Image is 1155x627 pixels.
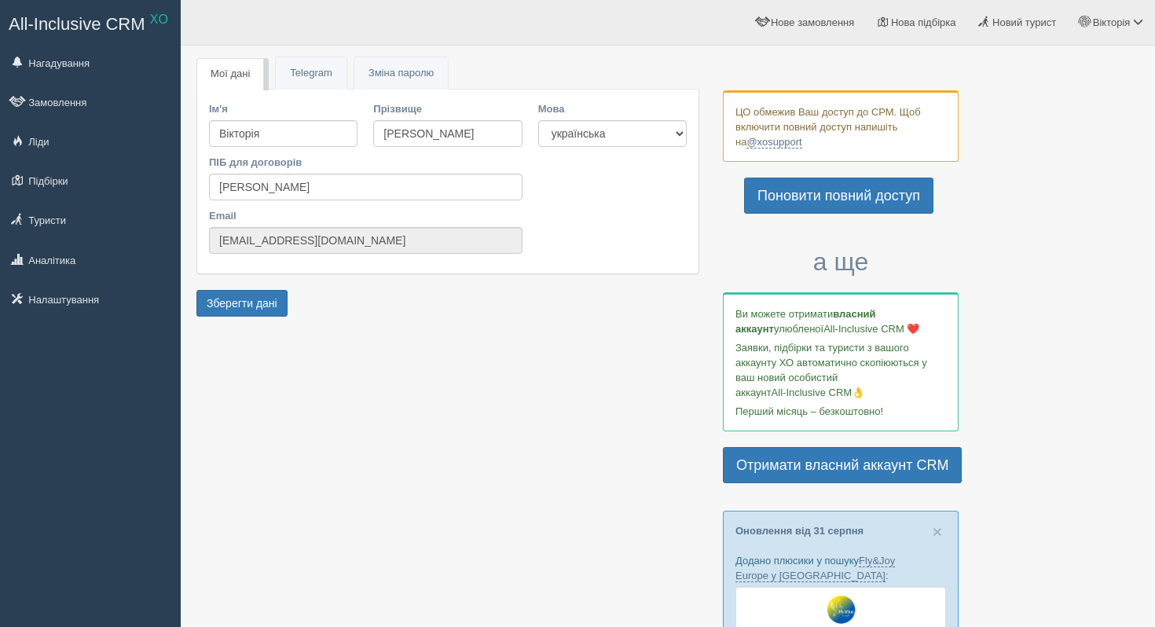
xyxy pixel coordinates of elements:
[735,525,863,537] a: Оновлення від 31 серпня
[823,323,919,335] span: All-Inclusive CRM ❤️
[891,16,956,28] span: Нова підбірка
[209,101,357,116] label: Ім'я
[735,308,876,335] b: власний аккаунт
[723,248,959,276] h3: а ще
[723,447,962,483] a: Отримати власний аккаунт CRM
[368,67,434,79] span: Зміна паролю
[354,57,448,90] a: Зміна паролю
[933,523,942,540] button: Close
[209,174,522,200] input: Вікторія Демчук
[933,522,942,541] span: ×
[1093,16,1131,28] span: Вікторія
[196,290,288,317] button: Зберегти дані
[735,553,946,583] p: Додано плюсики у пошуку :
[209,155,522,170] label: ПІБ для договорів
[276,57,346,90] a: Telegram
[992,16,1056,28] span: Новий турист
[746,136,801,148] a: @xosupport
[1,1,180,44] a: All-Inclusive CRM XO
[744,178,933,214] a: Поновити повний доступ
[772,387,865,398] span: All-Inclusive CRM👌
[723,90,959,162] div: ЦО обмежив Ваш доступ до СРМ. Щоб включити повний доступ напишіть на
[735,306,946,336] p: Ви можете отримати улюбленої
[196,58,264,90] a: Мої дані
[373,101,522,116] label: Прізвище
[735,404,946,419] p: Перший місяць – безкоштовно!
[538,101,687,116] label: Мова
[209,208,522,223] label: Email
[735,340,946,400] p: Заявки, підбірки та туристи з вашого аккаунту ХО автоматично скопіюються у ваш новий особистий ак...
[9,14,145,34] span: All-Inclusive CRM
[771,16,854,28] span: Нове замовлення
[150,13,168,26] sup: XO
[735,555,895,582] a: Fly&Joy Europe у [GEOGRAPHIC_DATA]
